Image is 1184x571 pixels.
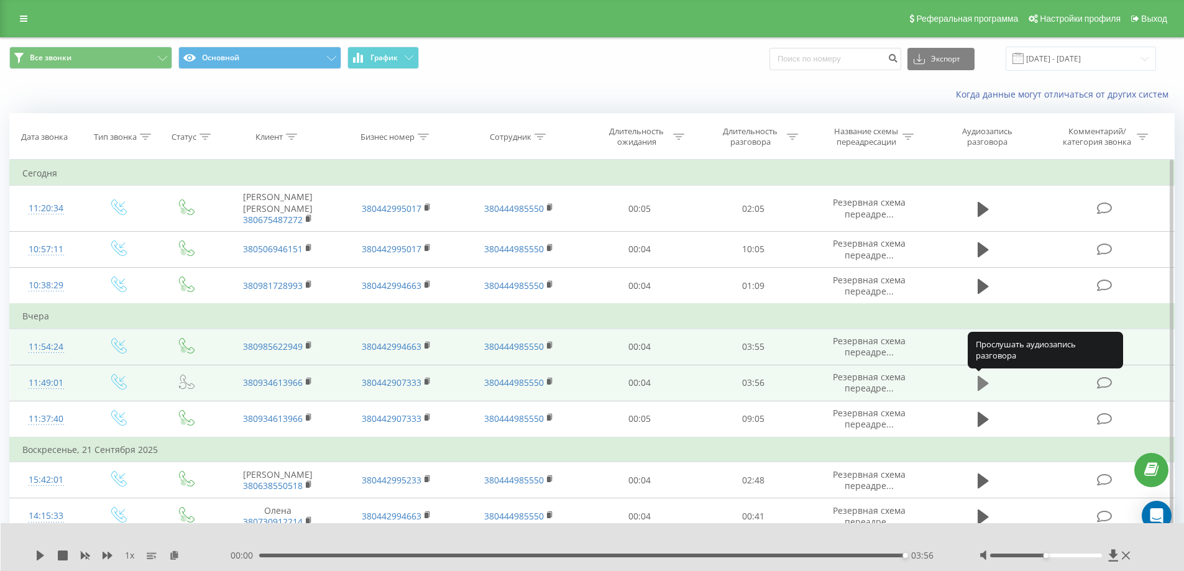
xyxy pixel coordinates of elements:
[362,203,421,214] a: 380442995017
[9,47,172,69] button: Все звонки
[243,480,303,491] a: 380638550518
[484,510,544,522] a: 380444985550
[22,504,70,528] div: 14:15:33
[697,462,810,498] td: 02:48
[484,413,544,424] a: 380444985550
[583,498,697,534] td: 00:04
[231,549,259,562] span: 00:00
[21,132,68,142] div: Дата звонка
[362,474,421,486] a: 380442995233
[360,132,415,142] div: Бизнес номер
[907,48,975,70] button: Экспорт
[10,161,1175,186] td: Сегодня
[22,407,70,431] div: 11:37:40
[1044,553,1049,558] div: Accessibility label
[947,126,1027,147] div: Аудиозапись разговора
[697,401,810,437] td: 09:05
[490,132,531,142] div: Сотрудник
[243,413,303,424] a: 380934613966
[916,14,1018,24] span: Реферальная программа
[583,268,697,304] td: 00:04
[717,126,784,147] div: Длительность разговора
[243,280,303,291] a: 380981728993
[603,126,670,147] div: Длительность ожидания
[697,268,810,304] td: 01:09
[362,510,421,522] a: 380442994663
[243,377,303,388] a: 380934613966
[833,371,906,394] span: Резервная схема переадре...
[22,468,70,492] div: 15:42:01
[1040,14,1121,24] span: Настройки профиля
[22,371,70,395] div: 11:49:01
[484,203,544,214] a: 380444985550
[362,377,421,388] a: 380442907333
[1142,501,1172,531] div: Open Intercom Messenger
[22,237,70,262] div: 10:57:11
[833,335,906,358] span: Резервная схема переадре...
[583,231,697,267] td: 00:04
[219,186,337,232] td: [PERSON_NAME] [PERSON_NAME]
[172,132,196,142] div: Статус
[697,365,810,401] td: 03:56
[484,474,544,486] a: 380444985550
[255,132,283,142] div: Клиент
[362,243,421,255] a: 380442995017
[484,340,544,352] a: 380444985550
[911,549,934,562] span: 03:56
[1061,126,1134,147] div: Комментарий/категория звонка
[902,553,907,558] div: Accessibility label
[10,437,1175,462] td: Воскресенье, 21 Сентября 2025
[697,498,810,534] td: 00:41
[833,468,906,491] span: Резервная схема переадре...
[362,340,421,352] a: 380442994663
[219,462,337,498] td: [PERSON_NAME]
[243,516,303,528] a: 380730912214
[833,196,906,219] span: Резервная схема переадре...
[697,329,810,365] td: 03:55
[370,53,398,62] span: График
[1141,14,1167,24] span: Выход
[243,340,303,352] a: 380985622949
[583,186,697,232] td: 00:05
[362,280,421,291] a: 380442994663
[833,407,906,430] span: Резервная схема переадре...
[219,498,337,534] td: Олена
[484,377,544,388] a: 380444985550
[697,231,810,267] td: 10:05
[362,413,421,424] a: 380442907333
[583,401,697,437] td: 00:05
[769,48,901,70] input: Поиск по номеру
[94,132,137,142] div: Тип звонка
[484,243,544,255] a: 380444985550
[30,53,71,63] span: Все звонки
[22,196,70,221] div: 11:20:34
[10,304,1175,329] td: Вчера
[484,280,544,291] a: 380444985550
[956,88,1175,100] a: Когда данные могут отличаться от других систем
[583,462,697,498] td: 00:04
[833,505,906,528] span: Резервная схема переадре...
[583,329,697,365] td: 00:04
[22,335,70,359] div: 11:54:24
[125,549,134,562] span: 1 x
[22,273,70,298] div: 10:38:29
[178,47,341,69] button: Основной
[697,186,810,232] td: 02:05
[583,365,697,401] td: 00:04
[347,47,419,69] button: График
[243,214,303,226] a: 380675487272
[833,237,906,260] span: Резервная схема переадре...
[968,332,1123,368] div: Прослушать аудиозапись разговора
[833,274,906,297] span: Резервная схема переадре...
[243,243,303,255] a: 380506946151
[833,126,899,147] div: Название схемы переадресации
